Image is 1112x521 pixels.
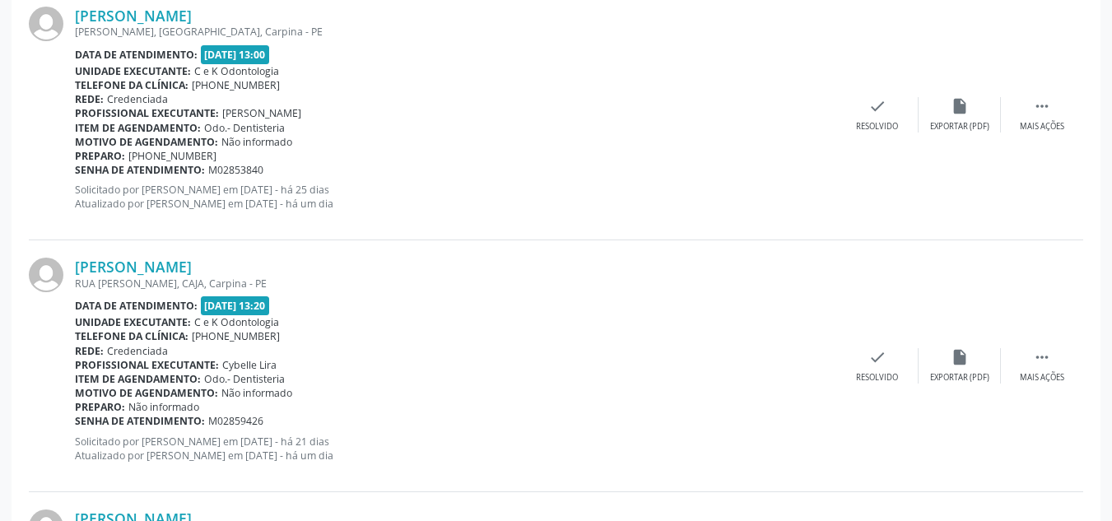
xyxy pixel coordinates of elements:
i: check [868,348,886,366]
b: Senha de atendimento: [75,414,205,428]
a: [PERSON_NAME] [75,7,192,25]
span: [PERSON_NAME] [222,106,301,120]
span: [PHONE_NUMBER] [128,149,216,163]
span: Odo.- Dentisteria [204,372,285,386]
b: Data de atendimento: [75,48,198,62]
span: Não informado [221,386,292,400]
div: Exportar (PDF) [930,121,989,133]
b: Profissional executante: [75,358,219,372]
b: Telefone da clínica: [75,78,188,92]
b: Telefone da clínica: [75,329,188,343]
b: Rede: [75,92,104,106]
div: Resolvido [856,372,898,384]
span: Cybelle Lira [222,358,277,372]
span: Odo.- Dentisteria [204,121,285,135]
div: RUA [PERSON_NAME], CAJA, Carpina - PE [75,277,836,291]
span: Credenciada [107,92,168,106]
span: C e K Odontologia [194,315,279,329]
p: Solicitado por [PERSON_NAME] em [DATE] - há 25 dias Atualizado por [PERSON_NAME] em [DATE] - há u... [75,183,836,211]
img: img [29,7,63,41]
b: Unidade executante: [75,64,191,78]
img: img [29,258,63,292]
div: Exportar (PDF) [930,372,989,384]
span: Credenciada [107,344,168,358]
span: [PHONE_NUMBER] [192,78,280,92]
i: insert_drive_file [951,97,969,115]
i: insert_drive_file [951,348,969,366]
a: [PERSON_NAME] [75,258,192,276]
b: Unidade executante: [75,315,191,329]
span: [PHONE_NUMBER] [192,329,280,343]
b: Data de atendimento: [75,299,198,313]
b: Preparo: [75,149,125,163]
div: [PERSON_NAME], [GEOGRAPHIC_DATA], Carpina - PE [75,25,836,39]
div: Mais ações [1020,121,1064,133]
i:  [1033,348,1051,366]
b: Senha de atendimento: [75,163,205,177]
i:  [1033,97,1051,115]
b: Item de agendamento: [75,121,201,135]
b: Motivo de agendamento: [75,135,218,149]
b: Profissional executante: [75,106,219,120]
b: Preparo: [75,400,125,414]
div: Resolvido [856,121,898,133]
b: Motivo de agendamento: [75,386,218,400]
p: Solicitado por [PERSON_NAME] em [DATE] - há 21 dias Atualizado por [PERSON_NAME] em [DATE] - há u... [75,435,836,463]
b: Item de agendamento: [75,372,201,386]
i: check [868,97,886,115]
span: [DATE] 13:00 [201,45,270,64]
span: Não informado [221,135,292,149]
span: M02859426 [208,414,263,428]
span: [DATE] 13:20 [201,296,270,315]
span: Não informado [128,400,199,414]
span: M02853840 [208,163,263,177]
div: Mais ações [1020,372,1064,384]
b: Rede: [75,344,104,358]
span: C e K Odontologia [194,64,279,78]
